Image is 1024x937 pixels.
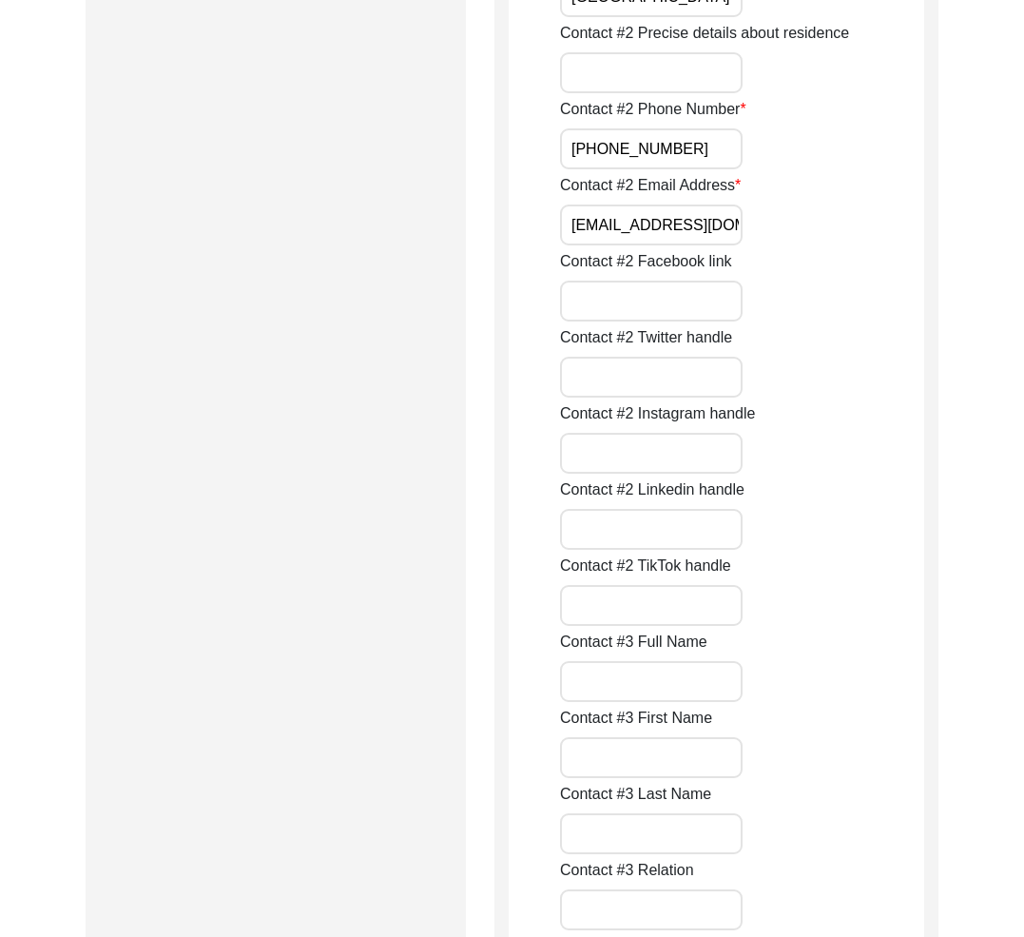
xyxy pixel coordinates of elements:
[560,250,732,273] label: Contact #2 Facebook link
[560,783,711,806] label: Contact #3 Last Name
[560,478,744,501] label: Contact #2 Linkedin handle
[560,402,755,425] label: Contact #2 Instagram handle
[560,326,732,349] label: Contact #2 Twitter handle
[560,859,694,882] label: Contact #3 Relation
[560,98,746,121] label: Contact #2 Phone Number
[560,555,731,577] label: Contact #2 TikTok handle
[560,174,741,197] label: Contact #2 Email Address
[560,22,849,45] label: Contact #2 Precise details about residence
[560,631,707,654] label: Contact #3 Full Name
[560,707,712,730] label: Contact #3 First Name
